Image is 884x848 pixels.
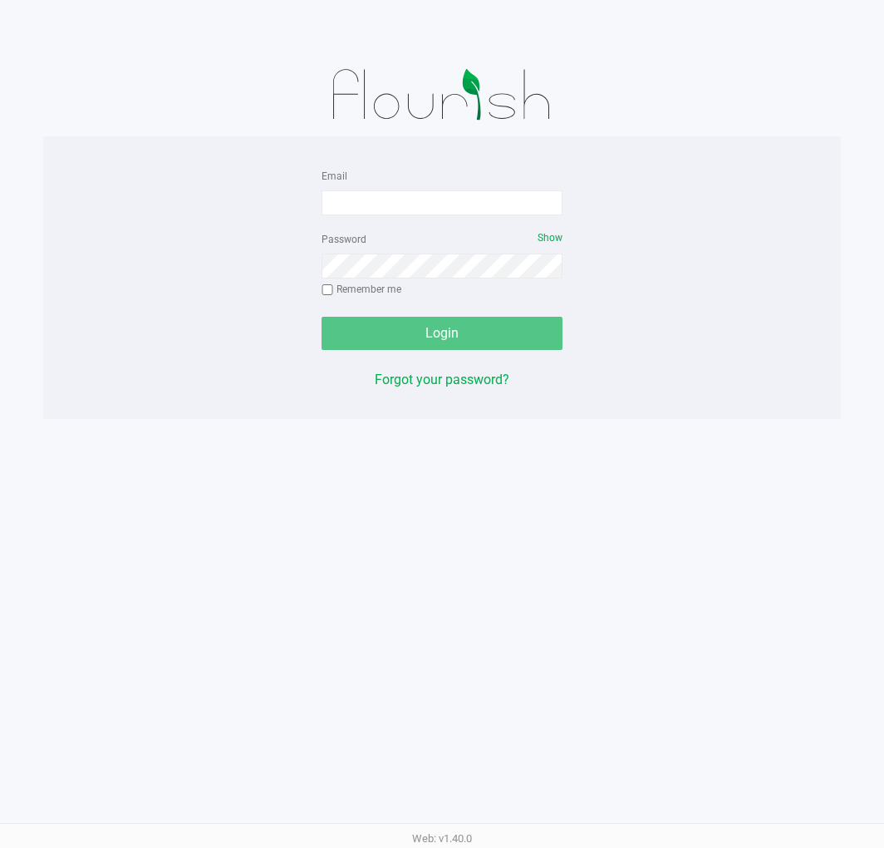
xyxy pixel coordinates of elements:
[322,284,333,296] input: Remember me
[375,370,509,390] button: Forgot your password?
[322,282,401,297] label: Remember me
[538,232,562,244] span: Show
[412,832,472,845] span: Web: v1.40.0
[322,232,366,247] label: Password
[322,169,347,184] label: Email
